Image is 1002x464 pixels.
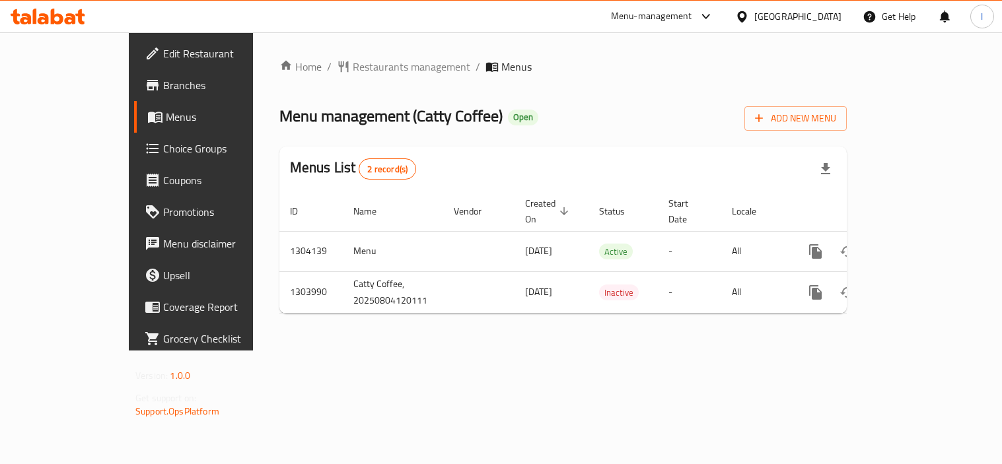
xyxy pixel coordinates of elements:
[359,158,416,180] div: Total records count
[166,109,285,125] span: Menus
[981,9,983,24] span: l
[800,277,832,308] button: more
[832,277,863,308] button: Change Status
[454,203,499,219] span: Vendor
[476,59,480,75] li: /
[290,158,416,180] h2: Menus List
[508,112,538,123] span: Open
[810,153,841,185] div: Export file
[163,204,285,220] span: Promotions
[134,133,296,164] a: Choice Groups
[135,389,196,407] span: Get support on:
[279,59,322,75] a: Home
[163,172,285,188] span: Coupons
[832,236,863,267] button: Change Status
[658,271,721,313] td: -
[163,299,285,315] span: Coverage Report
[134,38,296,69] a: Edit Restaurant
[135,403,219,420] a: Support.OpsPlatform
[754,9,841,24] div: [GEOGRAPHIC_DATA]
[279,59,847,75] nav: breadcrumb
[134,291,296,323] a: Coverage Report
[744,106,847,131] button: Add New Menu
[134,101,296,133] a: Menus
[525,283,552,300] span: [DATE]
[134,164,296,196] a: Coupons
[337,59,470,75] a: Restaurants management
[134,323,296,354] a: Grocery Checklist
[279,191,937,314] table: enhanced table
[658,231,721,271] td: -
[599,203,642,219] span: Status
[290,203,315,219] span: ID
[279,101,503,131] span: Menu management ( Catty Coffee )
[353,203,394,219] span: Name
[599,244,633,259] span: Active
[359,163,415,176] span: 2 record(s)
[163,267,285,283] span: Upsell
[501,59,532,75] span: Menus
[135,367,168,384] span: Version:
[525,195,573,227] span: Created On
[163,331,285,347] span: Grocery Checklist
[134,259,296,291] a: Upsell
[163,77,285,93] span: Branches
[353,59,470,75] span: Restaurants management
[755,110,836,127] span: Add New Menu
[732,203,773,219] span: Locale
[599,285,639,300] span: Inactive
[611,9,692,24] div: Menu-management
[789,191,937,232] th: Actions
[163,46,285,61] span: Edit Restaurant
[134,228,296,259] a: Menu disclaimer
[721,271,789,313] td: All
[134,69,296,101] a: Branches
[279,231,343,271] td: 1304139
[327,59,332,75] li: /
[343,231,443,271] td: Menu
[279,271,343,313] td: 1303990
[134,196,296,228] a: Promotions
[170,367,190,384] span: 1.0.0
[721,231,789,271] td: All
[668,195,705,227] span: Start Date
[525,242,552,259] span: [DATE]
[508,110,538,125] div: Open
[800,236,832,267] button: more
[343,271,443,313] td: Catty Coffee, 20250804120111
[163,141,285,156] span: Choice Groups
[163,236,285,251] span: Menu disclaimer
